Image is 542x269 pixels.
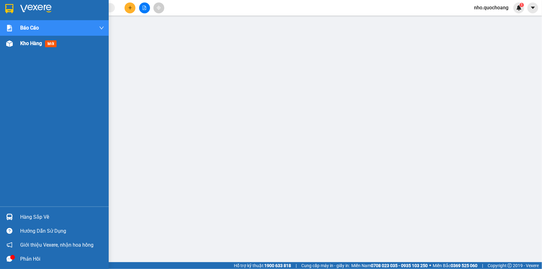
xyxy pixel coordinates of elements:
span: Miền Nam [351,262,428,269]
span: copyright [508,263,512,268]
span: plus [128,6,132,10]
strong: 0708 023 035 - 0935 103 250 [371,263,428,268]
img: solution-icon [6,25,13,31]
strong: 1900 633 818 [264,263,291,268]
img: icon-new-feature [516,5,522,11]
button: plus [125,2,135,13]
img: logo-vxr [5,4,13,13]
span: question-circle [7,228,12,234]
div: Hàng sắp về [20,212,104,222]
img: warehouse-icon [6,40,13,47]
span: mới [45,40,57,47]
span: 1 [521,3,523,7]
span: | [296,262,297,269]
div: Hướng dẫn sử dụng [20,226,104,236]
span: Báo cáo [20,24,39,32]
sup: 1 [520,3,524,7]
span: aim [157,6,161,10]
span: ⚪️ [429,264,431,267]
span: Kho hàng [20,40,42,46]
button: aim [153,2,164,13]
span: | [482,262,483,269]
img: warehouse-icon [6,214,13,220]
button: caret-down [527,2,538,13]
div: Phản hồi [20,254,104,264]
span: Hỗ trợ kỹ thuật: [234,262,291,269]
span: Miền Bắc [433,262,477,269]
span: nho.quochoang [469,4,513,11]
span: down [99,25,104,30]
span: Cung cấp máy in - giấy in: [301,262,350,269]
span: caret-down [530,5,536,11]
span: notification [7,242,12,248]
span: message [7,256,12,262]
span: file-add [142,6,147,10]
span: Giới thiệu Vexere, nhận hoa hồng [20,241,93,249]
strong: 0369 525 060 [451,263,477,268]
button: file-add [139,2,150,13]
